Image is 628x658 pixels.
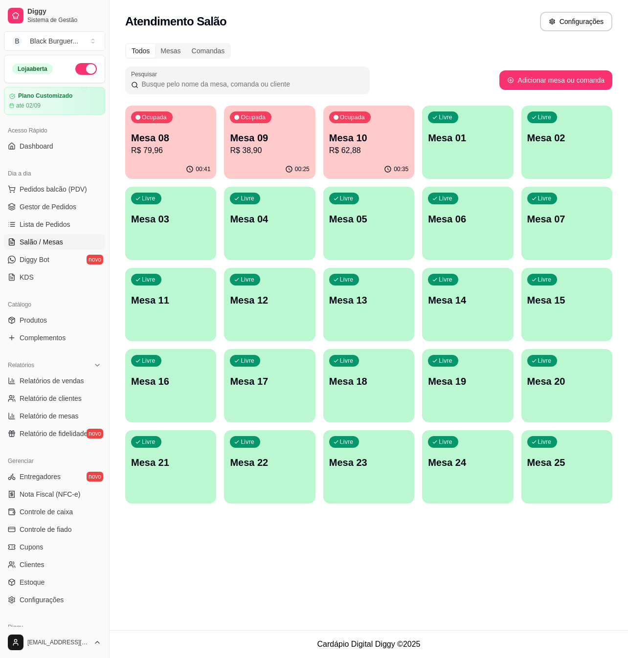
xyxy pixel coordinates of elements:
a: DiggySistema de Gestão [4,4,105,27]
button: LivreMesa 22 [224,430,315,504]
p: Livre [439,276,452,284]
p: Livre [142,438,156,446]
p: Livre [340,195,354,202]
a: Salão / Mesas [4,234,105,250]
button: LivreMesa 25 [521,430,612,504]
p: Mesa 14 [428,293,507,307]
p: Livre [241,357,254,365]
a: Configurações [4,592,105,608]
button: LivreMesa 07 [521,187,612,260]
button: LivreMesa 23 [323,430,414,504]
span: B [12,36,22,46]
a: Dashboard [4,138,105,154]
button: Configurações [540,12,612,31]
span: Diggy [27,7,101,16]
button: LivreMesa 11 [125,268,216,341]
p: Livre [538,357,552,365]
p: R$ 79,96 [131,145,210,156]
a: Plano Customizadoaté 02/09 [4,87,105,115]
a: Cupons [4,539,105,555]
button: Select a team [4,31,105,51]
p: Livre [439,438,452,446]
div: Dia a dia [4,166,105,181]
input: Pesquisar [138,79,364,89]
button: LivreMesa 24 [422,430,513,504]
p: Livre [538,113,552,121]
a: Relatório de clientes [4,391,105,406]
span: Nota Fiscal (NFC-e) [20,489,80,499]
label: Pesquisar [131,70,160,78]
a: Diggy Botnovo [4,252,105,267]
p: Mesa 04 [230,212,309,226]
a: KDS [4,269,105,285]
p: Mesa 24 [428,456,507,469]
div: Black Burguer ... [30,36,78,46]
button: LivreMesa 19 [422,349,513,422]
p: Livre [538,195,552,202]
p: Livre [538,276,552,284]
div: Mesas [155,44,186,58]
a: Estoque [4,574,105,590]
button: Pedidos balcão (PDV) [4,181,105,197]
span: Diggy Bot [20,255,49,264]
button: OcupadaMesa 10R$ 62,8800:35 [323,106,414,179]
p: Mesa 25 [527,456,606,469]
p: Mesa 16 [131,374,210,388]
button: Adicionar mesa ou comanda [499,70,612,90]
span: Clientes [20,560,45,570]
span: Relatório de mesas [20,411,79,421]
p: Ocupada [142,113,167,121]
span: Relatório de clientes [20,394,82,403]
p: Livre [142,195,156,202]
p: Livre [241,438,254,446]
p: Mesa 17 [230,374,309,388]
p: Mesa 15 [527,293,606,307]
h2: Atendimento Salão [125,14,226,29]
p: Ocupada [340,113,365,121]
div: Loja aberta [12,64,53,74]
button: OcupadaMesa 09R$ 38,9000:25 [224,106,315,179]
span: Relatórios de vendas [20,376,84,386]
a: Clientes [4,557,105,572]
button: [EMAIL_ADDRESS][DOMAIN_NAME] [4,631,105,654]
span: Controle de fiado [20,525,72,534]
button: LivreMesa 20 [521,349,612,422]
p: Mesa 11 [131,293,210,307]
p: Mesa 10 [329,131,408,145]
a: Gestor de Pedidos [4,199,105,215]
div: Todos [126,44,155,58]
button: LivreMesa 02 [521,106,612,179]
article: até 02/09 [16,102,41,110]
a: Entregadoresnovo [4,469,105,484]
p: Mesa 21 [131,456,210,469]
a: Relatório de mesas [4,408,105,424]
span: Entregadores [20,472,61,482]
p: Mesa 05 [329,212,408,226]
a: Controle de caixa [4,504,105,520]
span: Dashboard [20,141,53,151]
button: LivreMesa 12 [224,268,315,341]
span: Relatório de fidelidade [20,429,88,439]
span: Pedidos balcão (PDV) [20,184,87,194]
button: Alterar Status [75,63,97,75]
a: Controle de fiado [4,522,105,537]
p: Livre [241,276,254,284]
footer: Cardápio Digital Diggy © 2025 [110,630,628,658]
span: KDS [20,272,34,282]
p: R$ 62,88 [329,145,408,156]
p: Mesa 23 [329,456,408,469]
p: Mesa 07 [527,212,606,226]
button: LivreMesa 16 [125,349,216,422]
button: LivreMesa 05 [323,187,414,260]
button: LivreMesa 13 [323,268,414,341]
span: Salão / Mesas [20,237,63,247]
p: Mesa 02 [527,131,606,145]
span: Sistema de Gestão [27,16,101,24]
p: Mesa 03 [131,212,210,226]
p: 00:35 [394,165,408,173]
button: LivreMesa 21 [125,430,216,504]
a: Relatórios de vendas [4,373,105,389]
button: LivreMesa 04 [224,187,315,260]
span: Relatórios [8,361,34,369]
a: Nota Fiscal (NFC-e) [4,486,105,502]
